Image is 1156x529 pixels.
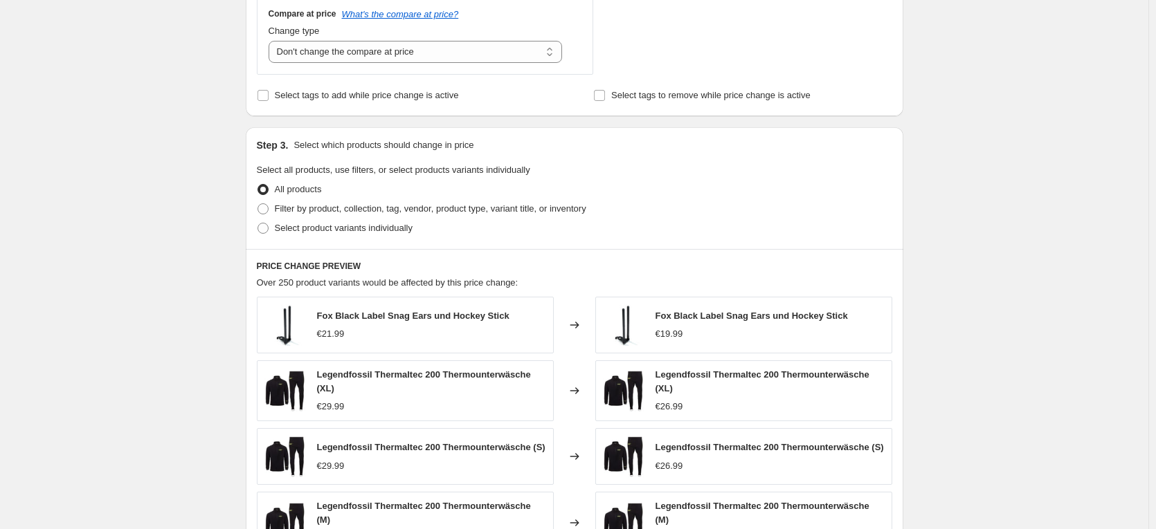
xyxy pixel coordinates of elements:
[264,436,306,477] img: 08-2408010-legendfossil-thermaltec-unterziehanzug-komplett-_1_80x.jpg
[275,184,322,194] span: All products
[656,459,683,473] div: €26.99
[275,90,459,100] span: Select tags to add while price change is active
[656,442,884,452] span: Legendfossil Thermaltec 200 Thermounterwäsche (S)
[603,436,644,477] img: 08-2408010-legendfossil-thermaltec-unterziehanzug-komplett-_1_80x.jpg
[317,310,509,321] span: Fox Black Label Snag Ears und Hockey Stick
[257,138,289,152] h2: Step 3.
[275,223,413,233] span: Select product variants individually
[317,459,345,473] div: €29.99
[275,203,586,214] span: Filter by product, collection, tag, vendor, product type, variant title, or inventory
[656,310,848,321] span: Fox Black Label Snag Ears und Hockey Stick
[264,304,306,346] img: foxcbb011_17805f90-623b-49ad-8a99-797454b887c4_80x.jpg
[656,501,869,525] span: Legendfossil Thermaltec 200 Thermounterwäsche (M)
[257,165,530,175] span: Select all products, use filters, or select products variants individually
[317,400,345,414] div: €29.99
[656,369,869,393] span: Legendfossil Thermaltec 200 Thermounterwäsche (XL)
[269,26,320,36] span: Change type
[603,370,644,411] img: 08-2408010-legendfossil-thermaltec-unterziehanzug-komplett-_1_80x.jpg
[317,501,531,525] span: Legendfossil Thermaltec 200 Thermounterwäsche (M)
[317,369,531,393] span: Legendfossil Thermaltec 200 Thermounterwäsche (XL)
[342,9,459,19] button: What's the compare at price?
[257,261,892,272] h6: PRICE CHANGE PREVIEW
[603,304,644,346] img: foxcbb011_17805f90-623b-49ad-8a99-797454b887c4_80x.jpg
[317,442,545,452] span: Legendfossil Thermaltec 200 Thermounterwäsche (S)
[317,327,345,341] div: €21.99
[656,327,683,341] div: €19.99
[656,400,683,414] div: €26.99
[269,8,336,19] h3: Compare at price
[264,370,306,411] img: 08-2408010-legendfossil-thermaltec-unterziehanzug-komplett-_1_80x.jpg
[293,138,473,152] p: Select which products should change in price
[257,277,518,288] span: Over 250 product variants would be affected by this price change:
[611,90,811,100] span: Select tags to remove while price change is active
